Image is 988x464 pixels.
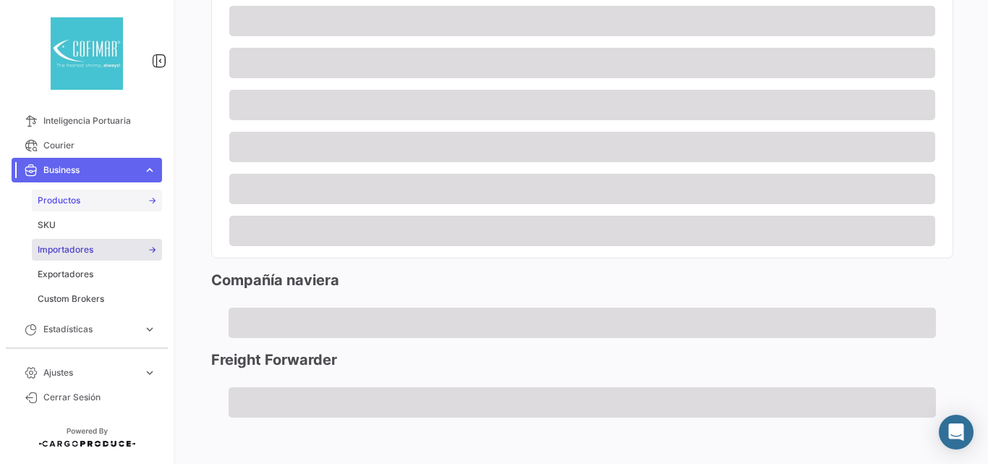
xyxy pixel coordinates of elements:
[32,214,162,236] a: SKU
[38,243,93,256] span: Importadores
[43,164,137,177] span: Business
[32,288,162,310] a: Custom Brokers
[143,366,156,379] span: expand_more
[32,190,162,211] a: Productos
[43,114,156,127] span: Inteligencia Portuaria
[143,323,156,336] span: expand_more
[211,270,953,290] h3: Compañía naviera
[211,350,953,370] h3: Freight Forwarder
[38,219,56,232] span: SKU
[51,17,123,90] img: dddaabaa-7948-40ed-83b9-87789787af52.jpeg
[32,239,162,261] a: Importadores
[43,139,156,152] span: Courier
[32,263,162,285] a: Exportadores
[38,292,104,305] span: Custom Brokers
[43,391,156,404] span: Cerrar Sesión
[143,164,156,177] span: expand_more
[38,268,93,281] span: Exportadores
[43,323,137,336] span: Estadísticas
[939,415,974,450] div: Abrir Intercom Messenger
[38,194,80,207] span: Productos
[12,133,162,158] a: Courier
[12,109,162,133] a: Inteligencia Portuaria
[43,366,137,379] span: Ajustes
